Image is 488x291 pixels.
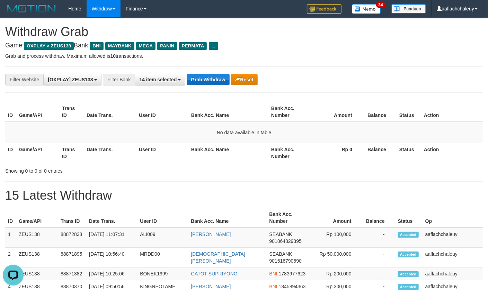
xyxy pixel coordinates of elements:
[5,189,483,202] h1: 15 Latest Withdraw
[269,271,277,276] span: BNI
[137,228,188,248] td: ALI009
[157,42,177,50] span: PANIN
[16,248,58,267] td: ZEUS138
[191,251,245,264] a: [DEMOGRAPHIC_DATA][PERSON_NAME]
[58,208,86,228] th: Trans ID
[397,143,421,163] th: Status
[59,143,84,163] th: Trans ID
[5,208,16,228] th: ID
[423,228,483,248] td: aaflachchaleuy
[103,74,135,85] div: Filter Bank
[16,208,58,228] th: Game/API
[5,3,58,14] img: MOTION_logo.png
[5,122,483,143] td: No data available in table
[136,102,188,122] th: User ID
[136,143,188,163] th: User ID
[16,228,58,248] td: ZEUS138
[311,143,363,163] th: Rp 0
[5,74,43,85] div: Filter Website
[376,2,385,8] span: 34
[136,42,156,50] span: MEGA
[135,74,185,85] button: 14 item selected
[307,4,341,14] img: Feedback.jpg
[90,42,103,50] span: BNI
[110,53,116,59] strong: 10
[312,248,362,267] td: Rp 50,000,000
[86,228,137,248] td: [DATE] 11:07:31
[139,77,177,82] span: 14 item selected
[137,208,188,228] th: User ID
[5,248,16,267] td: 2
[137,248,188,267] td: MRDD00
[362,228,395,248] td: -
[86,267,137,280] td: [DATE] 10:25:06
[363,102,397,122] th: Balance
[398,252,419,257] span: Accepted
[269,284,277,289] span: BNI
[395,208,423,228] th: Status
[16,143,59,163] th: Game/API
[5,143,16,163] th: ID
[421,143,483,163] th: Action
[58,248,86,267] td: 88871895
[188,208,266,228] th: Bank Acc. Name
[59,102,84,122] th: Trans ID
[279,271,306,276] span: Copy 1783977623 to clipboard
[187,74,229,85] button: Grab Withdraw
[269,238,301,244] span: Copy 901864829395 to clipboard
[86,208,137,228] th: Date Trans.
[191,231,231,237] a: [PERSON_NAME]
[231,74,258,85] button: Reset
[266,208,312,228] th: Bank Acc. Number
[423,208,483,228] th: Op
[362,208,395,228] th: Balance
[269,231,292,237] span: SEABANK
[191,284,231,289] a: [PERSON_NAME]
[188,143,268,163] th: Bank Acc. Name
[58,228,86,248] td: 88872838
[58,267,86,280] td: 88871382
[84,143,136,163] th: Date Trans.
[391,4,426,13] img: panduan.png
[363,143,397,163] th: Balance
[43,74,101,85] button: [OXPLAY] ZEUS138
[421,102,483,122] th: Action
[5,42,483,49] h4: Game: Bank:
[362,267,395,280] td: -
[398,284,419,290] span: Accepted
[105,42,134,50] span: MAYBANK
[269,251,292,257] span: SEABANK
[312,228,362,248] td: Rp 100,000
[352,4,381,14] img: Button%20Memo.svg
[312,267,362,280] td: Rp 200,000
[279,284,306,289] span: Copy 1845894363 to clipboard
[268,143,311,163] th: Bank Acc. Number
[311,102,363,122] th: Amount
[5,228,16,248] td: 1
[137,267,188,280] td: BONEK1999
[84,102,136,122] th: Date Trans.
[16,267,58,280] td: ZEUS138
[269,258,301,264] span: Copy 901516790690 to clipboard
[362,248,395,267] td: -
[3,3,24,24] button: Open LiveChat chat widget
[86,248,137,267] td: [DATE] 10:56:40
[188,102,268,122] th: Bank Acc. Name
[398,271,419,277] span: Accepted
[179,42,207,50] span: PERMATA
[312,208,362,228] th: Amount
[191,271,238,276] a: GATOT SUPRIYONO
[16,102,59,122] th: Game/API
[5,102,16,122] th: ID
[24,42,74,50] span: OXPLAY > ZEUS138
[423,267,483,280] td: aaflachchaleuy
[48,77,93,82] span: [OXPLAY] ZEUS138
[209,42,218,50] span: ...
[5,53,483,60] p: Grab and process withdraw. Maximum allowed is transactions.
[398,232,419,238] span: Accepted
[397,102,421,122] th: Status
[5,165,198,174] div: Showing 0 to 0 of 0 entries
[5,25,483,39] h1: Withdraw Grab
[268,102,311,122] th: Bank Acc. Number
[423,248,483,267] td: aaflachchaleuy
